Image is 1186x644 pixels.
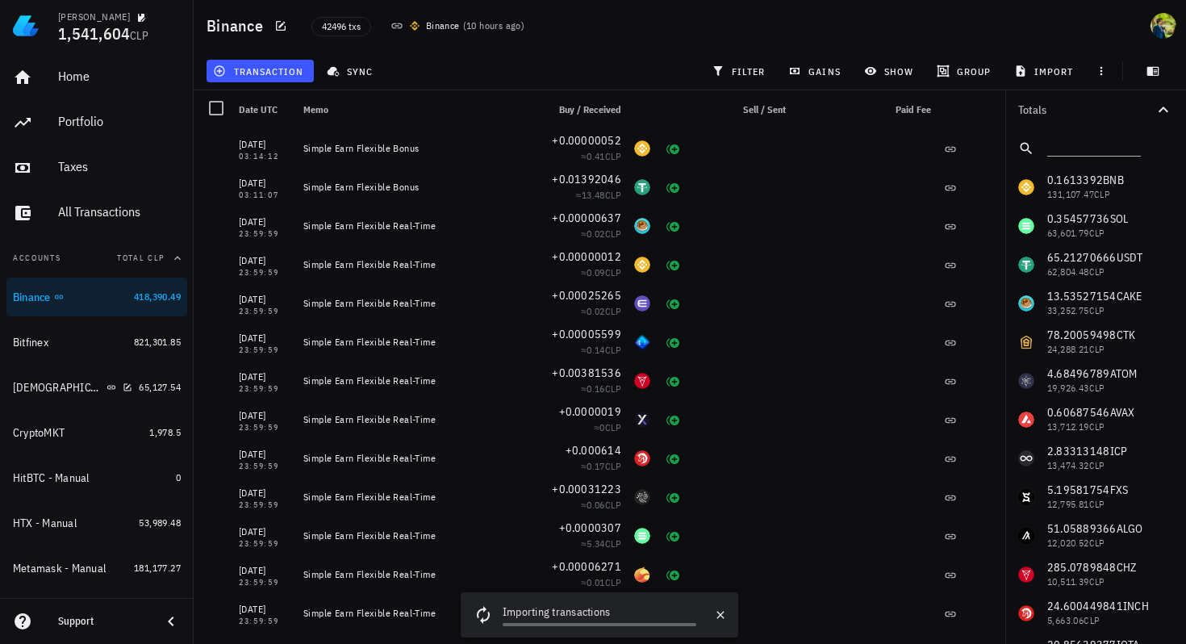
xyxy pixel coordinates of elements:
span: Buy / Received [559,103,621,115]
span: 821,301.85 [134,336,181,348]
span: +0.00000012 [552,249,621,264]
div: 23:59:59 [239,346,290,354]
div: ENJ-icon [634,295,650,312]
span: CLP [605,266,621,278]
div: Simple Earn Flexible Real-Time [303,258,518,271]
button: show [857,60,923,82]
span: 0.02 [587,228,605,240]
a: Portfolio [6,103,187,142]
div: [DATE] [239,446,290,462]
div: HTX - Manual [13,516,77,530]
span: +0.00005599 [552,327,621,341]
div: Totals [1018,104,1154,115]
div: Bitfinex [13,336,48,349]
span: +0.0000019 [559,404,622,419]
span: ≈ [581,499,621,511]
span: CLP [605,576,621,588]
div: Memo [297,90,524,129]
div: Simple Earn Flexible Real-Time [303,336,518,349]
span: Date UTC [239,103,278,115]
div: 23:59:59 [239,269,290,277]
button: gains [782,60,850,82]
div: [DATE] [239,601,290,617]
div: Binance [13,291,51,304]
a: Metamask - Manual 181,177.27 [6,549,187,588]
button: AccountsTotal CLP [6,239,187,278]
div: Simple Earn Flexible Real-Time [303,452,518,465]
span: CLP [605,383,621,395]
span: +0.00025265 [552,288,621,303]
a: Bitfinex 821,301.85 [6,323,187,362]
div: Paid Fee [821,90,938,129]
span: +0.00006271 [552,559,621,574]
div: Simple Earn Flexible Real-Time [303,491,518,504]
span: 0 [599,421,604,433]
div: [PERSON_NAME] [58,10,130,23]
div: 23:59:59 [239,579,290,587]
span: Paid Fee [896,103,931,115]
a: Binance 418,390.49 [6,278,187,316]
span: 0.09 [587,266,605,278]
div: Importing transactions [503,604,696,623]
span: ≈ [581,305,621,317]
span: sync [330,65,373,77]
div: 03:11:07 [239,191,290,199]
div: AXS-icon [634,334,650,350]
a: [DEMOGRAPHIC_DATA] 65,127.54 [6,368,187,407]
div: 1INCH-icon [634,450,650,466]
span: 418,390.49 [134,291,181,303]
div: Support [58,615,148,628]
span: +0.00381536 [552,366,621,380]
div: 23:59:59 [239,540,290,548]
span: ≈ [581,266,621,278]
div: All Transactions [58,204,181,220]
span: ≈ [594,421,621,433]
div: DYDX-icon [634,412,650,428]
a: HitBTC - Manual 0 [6,458,187,497]
span: ≈ [581,344,621,356]
span: CLP [605,150,621,162]
span: 53,989.48 [139,516,181,529]
span: CLP [605,499,621,511]
div: 23:59:59 [239,307,290,316]
div: Simple Earn Flexible Real-Time [303,607,518,620]
span: show [867,65,913,77]
div: [DATE] [239,175,290,191]
span: 181,177.27 [134,562,181,574]
span: +0.0000307 [559,521,622,535]
div: Simple Earn Flexible Real-Time [303,413,518,426]
a: Taxes [6,148,187,187]
div: HitBTC - Manual [13,471,90,485]
div: Simple Earn Flexible Real-Time [303,568,518,581]
button: Totals [1005,90,1186,129]
span: ≈ [581,228,621,240]
div: Sell / Sent [689,90,792,129]
span: ≈ [581,460,621,472]
span: +0.01392046 [552,172,621,186]
span: 65,127.54 [139,381,181,393]
span: 0.02 [587,305,605,317]
span: +0.00000637 [552,211,621,225]
span: Total CLP [117,253,165,263]
div: Simple Earn Flexible Real-Time [303,374,518,387]
a: All Transactions [6,194,187,232]
div: Simple Earn Flexible Real-Time [303,220,518,232]
div: [DATE] [239,253,290,269]
span: 1,541,604 [58,23,130,44]
div: 23:59:59 [239,230,290,238]
span: 5.34 [587,537,605,550]
span: CLP [605,537,621,550]
span: ≈ [581,150,621,162]
span: CLP [605,189,621,201]
span: transaction [216,65,303,77]
span: 0.17 [587,460,605,472]
div: IOTA-icon [634,489,650,505]
span: 0 [176,471,181,483]
div: [DATE] [239,136,290,153]
div: avatar [1151,13,1176,39]
div: 03:14:12 [239,153,290,161]
div: [DATE] [239,408,290,424]
div: [DATE] [239,562,290,579]
span: CLP [605,421,621,433]
button: group [929,60,1000,82]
